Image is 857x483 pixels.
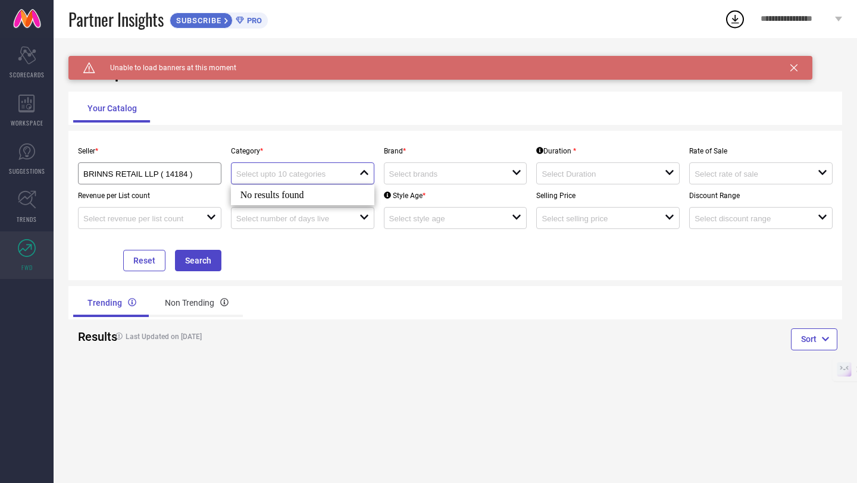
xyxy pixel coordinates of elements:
[389,214,500,223] input: Select style age
[9,167,45,175] span: SUGGESTIONS
[231,185,374,205] div: No results found
[123,250,165,271] button: Reset
[73,94,151,123] div: Your Catalog
[170,16,224,25] span: SUBSCRIBE
[536,147,576,155] div: Duration
[83,214,194,223] input: Select revenue per list count
[695,170,805,178] input: Select rate of sale
[78,147,221,155] p: Seller
[83,168,216,179] div: BRINNS RETAIL LLP ( 14184 )
[384,147,527,155] p: Brand
[536,192,680,200] p: Selling Price
[83,170,203,178] input: Select seller
[689,147,833,155] p: Rate of Sale
[78,330,100,344] h2: Results
[231,147,374,155] p: Category
[236,170,347,178] input: Select upto 10 categories
[389,170,500,178] input: Select brands
[695,214,805,223] input: Select discount range
[11,118,43,127] span: WORKSPACE
[724,8,746,30] div: Open download list
[73,288,151,317] div: Trending
[791,328,837,350] button: Sort
[21,263,33,272] span: FWD
[68,7,164,32] span: Partner Insights
[244,16,262,25] span: PRO
[10,70,45,79] span: SCORECARDS
[170,10,268,29] a: SUBSCRIBEPRO
[151,288,243,317] div: Non Trending
[175,250,221,271] button: Search
[542,170,652,178] input: Select Duration
[95,64,236,72] span: Unable to load banners at this moment
[78,192,221,200] p: Revenue per List count
[236,214,347,223] input: Select number of days live
[542,214,652,223] input: Select selling price
[110,333,414,341] h4: Last Updated on [DATE]
[384,192,426,200] div: Style Age
[17,215,37,224] span: TRENDS
[689,192,833,200] p: Discount Range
